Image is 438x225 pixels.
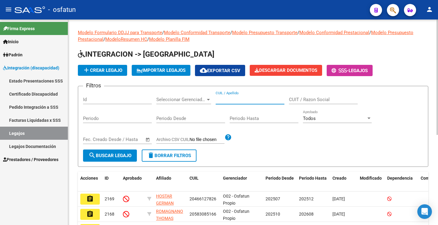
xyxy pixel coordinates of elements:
[105,196,114,201] span: 2169
[266,212,280,216] span: 202510
[144,136,151,143] button: Open calendar
[327,65,373,76] button: -Legajos
[266,196,280,201] span: 202507
[83,68,122,73] span: Crear Legajo
[299,176,327,181] span: Periodo Hasta
[78,172,102,192] datatable-header-cell: Acciones
[330,172,357,192] datatable-header-cell: Creado
[147,152,155,159] mat-icon: delete
[83,66,90,74] mat-icon: add
[297,172,330,192] datatable-header-cell: Periodo Hasta
[385,172,418,192] datatable-header-cell: Dependencia
[299,196,314,201] span: 202512
[189,137,224,142] input: Archivo CSV CUIL
[3,65,59,71] span: Integración (discapacidad)
[332,212,345,216] span: [DATE]
[83,81,104,90] h3: Filtros
[189,196,216,201] span: 20466127826
[105,212,114,216] span: 2168
[120,172,145,192] datatable-header-cell: Aprobado
[349,68,368,73] span: Legajos
[223,194,249,206] span: O02 - Osfatun Propio
[299,212,314,216] span: 202608
[102,172,120,192] datatable-header-cell: ID
[105,176,109,181] span: ID
[223,176,247,181] span: Gerenciador
[86,195,94,202] mat-icon: assignment
[332,176,346,181] span: Creado
[86,210,94,218] mat-icon: assignment
[3,38,19,45] span: Inicio
[78,65,127,76] button: Crear Legajo
[200,67,207,74] mat-icon: cloud_download
[156,209,183,221] span: ROMAGNANO THOMAS
[142,149,196,162] button: Borrar Filtros
[105,37,147,42] a: ModeloResumen HC
[83,149,137,162] button: Buscar Legajo
[299,30,369,35] a: Modelo Conformidad Prestacional
[156,194,174,206] span: HOSTAR GERMAN
[332,196,345,201] span: [DATE]
[80,176,98,181] span: Acciones
[83,137,108,142] input: Fecha inicio
[387,176,413,181] span: Dependencia
[195,65,245,76] button: Exportar CSV
[147,153,191,158] span: Borrar Filtros
[224,134,232,141] mat-icon: help
[426,6,433,13] mat-icon: person
[164,30,230,35] a: Modelo Conformidad Transporte
[78,50,214,58] span: INTEGRACION -> [GEOGRAPHIC_DATA]
[255,68,317,73] span: Descargar Documentos
[113,137,143,142] input: Fecha fin
[332,68,349,73] span: -
[189,176,199,181] span: CUIL
[250,65,322,76] button: Descargar Documentos
[3,51,23,58] span: Padrón
[360,176,382,181] span: Modificado
[149,37,189,42] a: Modelo Planilla FIM
[187,172,221,192] datatable-header-cell: CUIL
[89,152,96,159] mat-icon: search
[137,68,186,73] span: IMPORTAR LEGAJOS
[221,172,263,192] datatable-header-cell: Gerenciador
[3,156,58,163] span: Prestadores / Proveedores
[5,6,12,13] mat-icon: menu
[200,68,240,73] span: Exportar CSV
[154,172,187,192] datatable-header-cell: Afiliado
[303,116,316,121] span: Todos
[156,137,189,142] span: Archivo CSV CUIL
[223,209,249,221] span: O02 - Osfatun Propio
[156,176,171,181] span: Afiliado
[132,65,190,76] button: IMPORTAR LEGAJOS
[232,30,297,35] a: Modelo Presupuesto Transporte
[3,25,35,32] span: Firma Express
[156,97,206,102] span: Seleccionar Gerenciador
[263,172,297,192] datatable-header-cell: Periodo Desde
[189,212,216,216] span: 20583085166
[78,30,162,35] a: Modelo Formulario DDJJ para Transporte
[417,204,432,219] div: Open Intercom Messenger
[48,3,76,16] span: - osfatun
[123,176,142,181] span: Aprobado
[357,172,385,192] datatable-header-cell: Modificado
[266,176,294,181] span: Periodo Desde
[89,153,131,158] span: Buscar Legajo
